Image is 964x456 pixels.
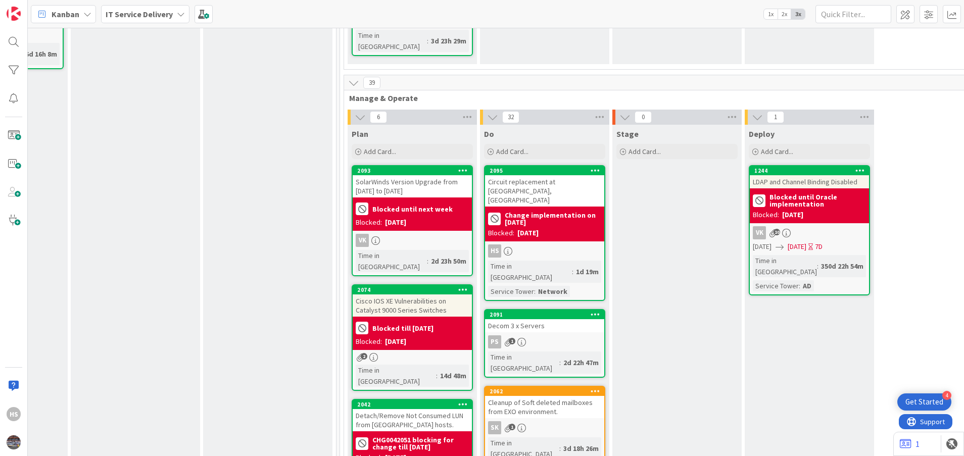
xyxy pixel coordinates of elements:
div: 2074 [353,285,472,294]
div: 2074Cisco IOS XE Vulnerabilities on Catalyst 9000 Series Switches [353,285,472,317]
div: Service Tower [488,286,534,297]
span: Stage [616,129,639,139]
span: : [427,35,428,46]
span: Add Card... [496,147,528,156]
div: SK [488,421,501,434]
div: 2091 [485,310,604,319]
span: : [427,256,428,267]
span: 32 [502,111,519,123]
div: Time in [GEOGRAPHIC_DATA] [356,250,427,272]
span: 1 [767,111,784,123]
div: 350d 22h 54m [818,261,866,272]
b: IT Service Delivery [106,9,173,19]
span: : [559,357,561,368]
div: Blocked: [356,336,382,347]
div: Time in [GEOGRAPHIC_DATA] [753,255,817,277]
span: 0 [635,111,652,123]
div: 3d 18h 26m [561,443,601,454]
div: Decom 3 x Servers [485,319,604,332]
div: 1244 [754,167,869,174]
div: VK [750,226,869,239]
div: 2095 [485,166,604,175]
div: Network [536,286,570,297]
div: 2062Cleanup of Soft deleted mailboxes from EXO environment. [485,387,604,418]
span: [DATE] [788,241,806,252]
span: [DATE] [753,241,772,252]
div: 7D [815,241,823,252]
b: Blocked until Oracle implementation [769,193,866,208]
span: 39 [363,77,380,89]
div: 2062 [490,388,604,395]
div: Blocked: [753,210,779,220]
span: 1 [509,338,515,344]
span: Add Card... [629,147,661,156]
div: 2062 [485,387,604,396]
span: Add Card... [761,147,793,156]
span: Support [21,2,46,14]
span: 10 [774,229,780,235]
div: VK [353,234,472,247]
b: Blocked till [DATE] [372,325,433,332]
span: 3x [791,9,805,19]
span: 6 [370,111,387,123]
div: 2d 22h 47m [561,357,601,368]
div: 6d 16h 8m [23,48,60,60]
div: 2091Decom 3 x Servers [485,310,604,332]
img: Visit kanbanzone.com [7,7,21,21]
div: 2095 [490,167,604,174]
div: Blocked: [356,217,382,228]
b: Change implementation on [DATE] [505,212,601,226]
span: : [436,370,438,381]
span: Plan [352,129,368,139]
div: VK [753,226,766,239]
div: 1d 19m [573,266,601,277]
div: 2074 [357,286,472,293]
div: Time in [GEOGRAPHIC_DATA] [488,261,572,283]
div: 2042 [357,401,472,408]
div: PS [488,335,501,348]
div: 2093 [357,167,472,174]
div: Time in [GEOGRAPHIC_DATA] [488,351,559,374]
img: avatar [7,435,21,449]
div: HS [485,244,604,258]
span: : [559,443,561,454]
div: PS [485,335,604,348]
div: 1244 [750,166,869,175]
div: Open Get Started checklist, remaining modules: 4 [897,393,951,411]
div: 2093SolarWinds Version Upgrade from [DATE] to [DATE] [353,166,472,197]
span: : [572,266,573,277]
div: 2095Circuit replacement at [GEOGRAPHIC_DATA], [GEOGRAPHIC_DATA] [485,166,604,207]
span: : [799,280,800,291]
span: 2x [778,9,791,19]
div: LDAP and Channel Binding Disabled [750,175,869,188]
div: SolarWinds Version Upgrade from [DATE] to [DATE] [353,175,472,197]
input: Quick Filter... [815,5,891,23]
div: [DATE] [385,336,406,347]
div: Time in [GEOGRAPHIC_DATA] [356,365,436,387]
div: HS [7,407,21,421]
div: 2042Detach/Remove Not Consumed LUN from [GEOGRAPHIC_DATA] hosts. [353,400,472,431]
div: 2042 [353,400,472,409]
a: 1 [900,438,920,450]
div: VK [356,234,369,247]
div: 4 [942,391,951,400]
span: : [534,286,536,297]
div: [DATE] [782,210,803,220]
div: 2d 23h 50m [428,256,469,267]
div: 14d 48m [438,370,469,381]
span: 1 [509,424,515,430]
div: Blocked: [488,228,514,238]
div: Time in [GEOGRAPHIC_DATA] [356,30,427,52]
span: Deploy [749,129,775,139]
div: Get Started [905,397,943,407]
div: [DATE] [385,217,406,228]
div: [DATE] [517,228,539,238]
div: Circuit replacement at [GEOGRAPHIC_DATA], [GEOGRAPHIC_DATA] [485,175,604,207]
div: 2091 [490,311,604,318]
div: Cleanup of Soft deleted mailboxes from EXO environment. [485,396,604,418]
b: Blocked until next week [372,206,453,213]
div: AD [800,280,814,291]
div: Cisco IOS XE Vulnerabilities on Catalyst 9000 Series Switches [353,294,472,317]
div: Detach/Remove Not Consumed LUN from [GEOGRAPHIC_DATA] hosts. [353,409,472,431]
div: 1244LDAP and Channel Binding Disabled [750,166,869,188]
